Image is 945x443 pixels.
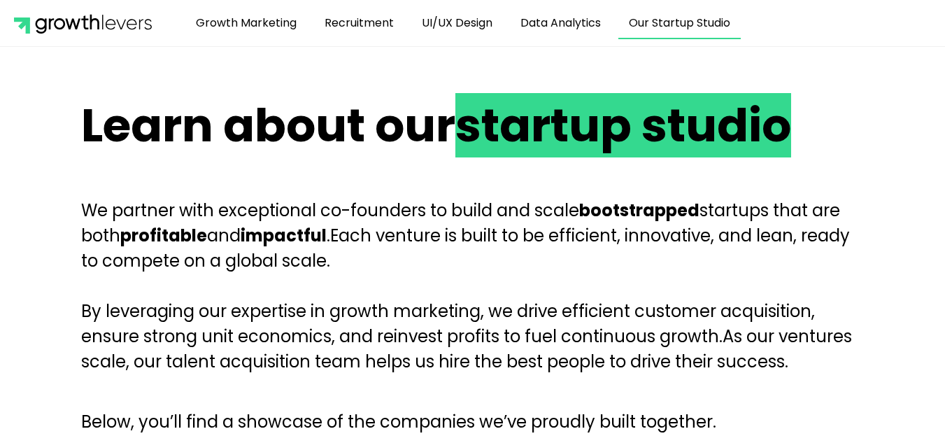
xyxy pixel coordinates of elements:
[81,410,716,433] span: Below, you’ll find a showcase of the companies we’ve proudly built together.
[81,300,815,348] span: By leveraging our expertise in growth marketing, we drive efficient customer acquisition, ensure ...
[152,7,775,39] nav: Menu
[510,7,611,39] a: Data Analytics
[81,199,840,247] span: We partner with exceptional co-founders to build and scale startups that are both
[327,224,330,247] span: .
[314,7,404,39] a: Recruitment
[579,199,699,222] b: bootstrapped
[120,224,207,247] b: profitable
[207,224,241,247] span: and
[185,7,307,39] a: Growth Marketing
[618,7,741,39] a: Our Startup Studio
[411,7,503,39] a: UI/UX Design
[81,96,865,156] h2: Learn about our
[455,93,791,157] span: startup studio
[81,198,865,374] p: Each venture is built to be efficient, innovative, and lean, ready to compete on a global scale. ...
[241,224,327,247] b: impactful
